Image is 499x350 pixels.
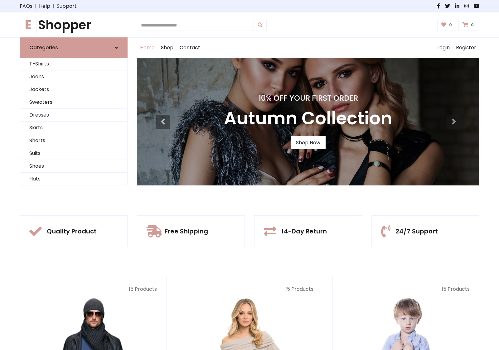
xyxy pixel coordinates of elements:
a: Sweaters [20,96,127,109]
a: Skirts [20,122,127,134]
a: 0 [458,19,479,31]
a: Jeans [20,70,127,83]
p: 15 Products [342,285,470,293]
a: Shop [158,38,177,58]
a: Suits [20,147,127,160]
a: Home [137,38,158,58]
h1: Shopper [20,17,128,32]
p: 15 Products [29,285,157,293]
a: EShopper [20,17,128,32]
h6: Categories [29,45,58,50]
a: Shop Now [291,136,326,149]
a: FAQs [20,2,32,10]
a: Support [57,2,77,10]
h4: 10% Off Your First Order [224,94,392,103]
span: | [50,2,57,10]
a: Jackets [20,83,127,96]
h5: 24/7 Support [395,228,438,235]
span: E [20,16,37,34]
a: Contact [177,38,203,58]
span: 0 [469,22,475,28]
span: 0 [448,22,453,28]
a: 0 [437,19,458,31]
a: Categories [20,37,128,58]
a: Register [453,38,479,58]
a: T-Shirts [20,58,127,70]
a: Shoes [20,160,127,173]
h5: Free Shipping [165,228,208,235]
a: Dresses [20,109,127,122]
a: Login [434,38,453,58]
h3: Autumn Collection [224,108,392,129]
a: Hats [20,173,127,185]
h5: Quality Product [47,228,97,235]
a: Help [39,2,50,10]
h5: 14-Day Return [281,228,327,235]
p: 15 Products [186,285,313,293]
span: | [32,2,39,10]
a: Shorts [20,134,127,147]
